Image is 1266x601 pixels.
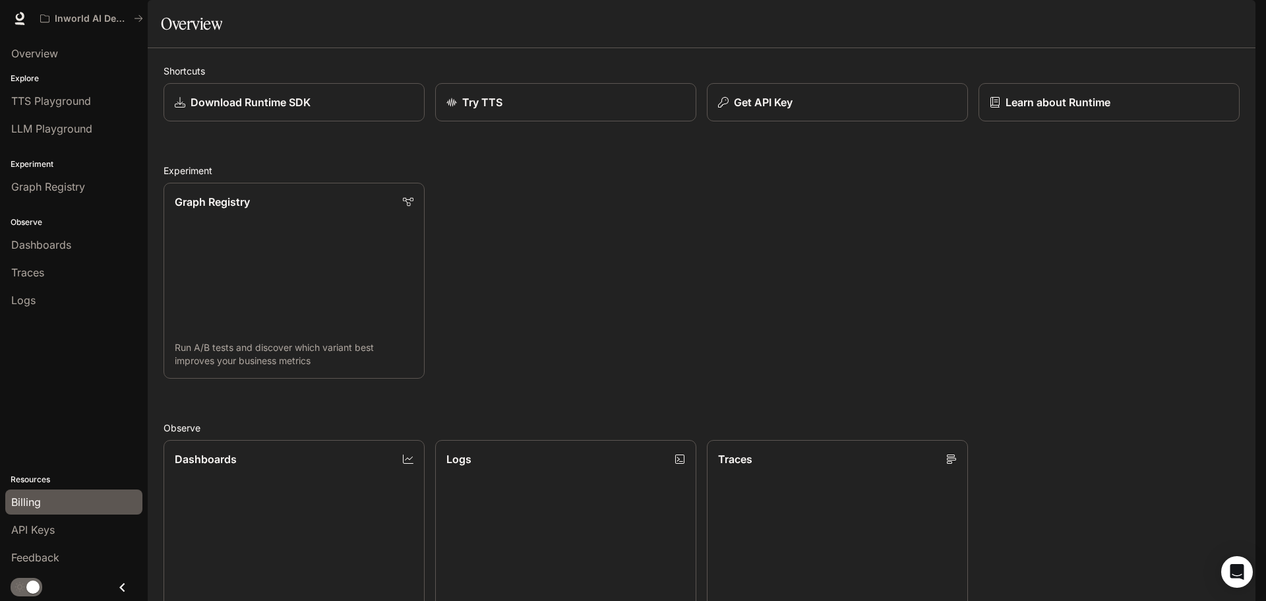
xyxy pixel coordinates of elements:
p: Graph Registry [175,194,250,210]
button: All workspaces [34,5,149,32]
p: Download Runtime SDK [191,94,311,110]
a: Graph RegistryRun A/B tests and discover which variant best improves your business metrics [164,183,425,379]
p: Traces [718,451,752,467]
p: Try TTS [462,94,502,110]
p: Get API Key [734,94,793,110]
a: Learn about Runtime [979,83,1240,121]
h2: Experiment [164,164,1240,177]
p: Dashboards [175,451,237,467]
p: Learn about Runtime [1006,94,1110,110]
h2: Shortcuts [164,64,1240,78]
h1: Overview [161,11,222,37]
p: Logs [446,451,471,467]
p: Inworld AI Demos [55,13,129,24]
h2: Observe [164,421,1240,435]
p: Run A/B tests and discover which variant best improves your business metrics [175,341,413,367]
button: Get API Key [707,83,968,121]
a: Download Runtime SDK [164,83,425,121]
a: Try TTS [435,83,696,121]
div: Open Intercom Messenger [1221,556,1253,588]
